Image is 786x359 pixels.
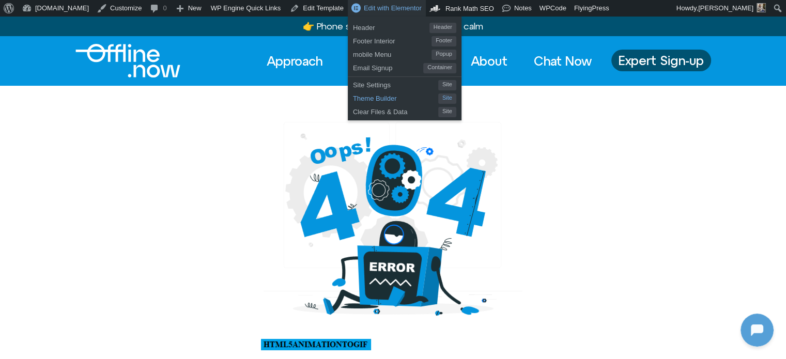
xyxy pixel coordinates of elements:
[348,90,461,104] a: Theme BuilderSite
[340,50,402,72] a: Experts
[348,104,461,117] a: Clear Files & DataSite
[353,90,438,104] span: Theme Builder
[18,268,160,278] textarea: Message Input
[619,54,704,67] span: Expert Sign-up
[303,21,483,32] a: 👉 Phone stress? Try a2-step quizfor calm
[257,50,601,72] nav: Menu
[163,5,180,22] svg: Restart Conversation Button
[348,20,461,33] a: HeaderHeader
[257,50,332,72] a: Approach
[611,50,711,71] a: Expert Sign-up
[445,5,494,12] span: Rank Math SEO
[353,60,423,73] span: Email Signup
[83,153,124,194] img: N5FCcHC.png
[353,46,431,60] span: mobile Menu
[353,33,431,46] span: Footer Interior
[348,46,461,60] a: mobile MenuPopup
[431,50,456,60] span: Popup
[9,5,26,22] img: N5FCcHC.png
[431,36,456,46] span: Footer
[741,314,774,347] iframe: Botpress
[438,93,456,104] span: Site
[75,44,180,77] img: offline.now
[353,20,429,33] span: Header
[30,7,159,20] h2: [DOMAIN_NAME]
[438,80,456,90] span: Site
[3,3,204,24] button: Expand Header Button
[64,205,143,220] h1: [DOMAIN_NAME]
[180,5,198,22] svg: Close Chatbot Button
[438,107,456,117] span: Site
[177,265,193,282] svg: Voice Input Button
[525,50,601,72] a: Chat Now
[429,23,456,33] span: Header
[353,77,438,90] span: Site Settings
[75,44,163,77] div: Logo
[698,4,753,12] span: [PERSON_NAME]
[423,63,456,73] span: Container
[348,77,461,90] a: Site SettingsSite
[364,4,422,12] span: Edit with Elementor
[353,104,438,117] span: Clear Files & Data
[461,50,517,72] a: About
[348,60,461,73] a: Email SignupContainer
[348,33,461,46] a: Footer InteriorFooter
